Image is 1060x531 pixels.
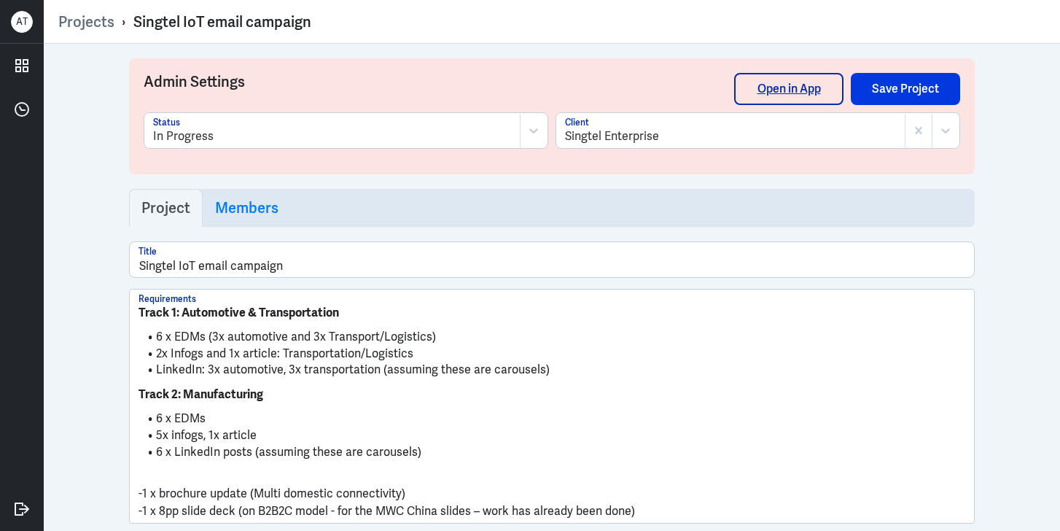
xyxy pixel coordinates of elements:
p: -1 x 8pp slide deck (on B2B2C model - for the MWC China slides – work has already been done) [139,503,965,520]
div: Singtel IoT email campaign [133,12,311,31]
li: 5x infogs, 1x article [139,427,965,444]
h3: Members [215,199,278,217]
li: LinkedIn: 3x automotive, 3x transportation (assuming these are carousels) [139,362,965,379]
li: 6 x EDMs (3x automotive and 3x Transport/Logistics) [139,329,965,346]
a: Projects [58,12,114,31]
a: Open in App [734,73,843,105]
div: A T [11,11,33,33]
button: Save Project [851,73,960,105]
strong: Track 1: Automotive & Transportation [139,305,339,320]
li: 6 x EDMs [139,411,965,427]
h3: Project [141,199,190,217]
strong: Track 2: Manufacturing [139,387,263,402]
h3: Admin Settings [144,73,734,112]
p: › [114,12,133,31]
li: 2x Infogs and 1x article: Transportation/Logistics [139,346,965,363]
input: Title [130,242,974,277]
p: -1 x brochure update (Multi domestic connectivity) [139,485,965,503]
li: 6 x LinkedIn posts (assuming these are carousels) [139,444,965,461]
